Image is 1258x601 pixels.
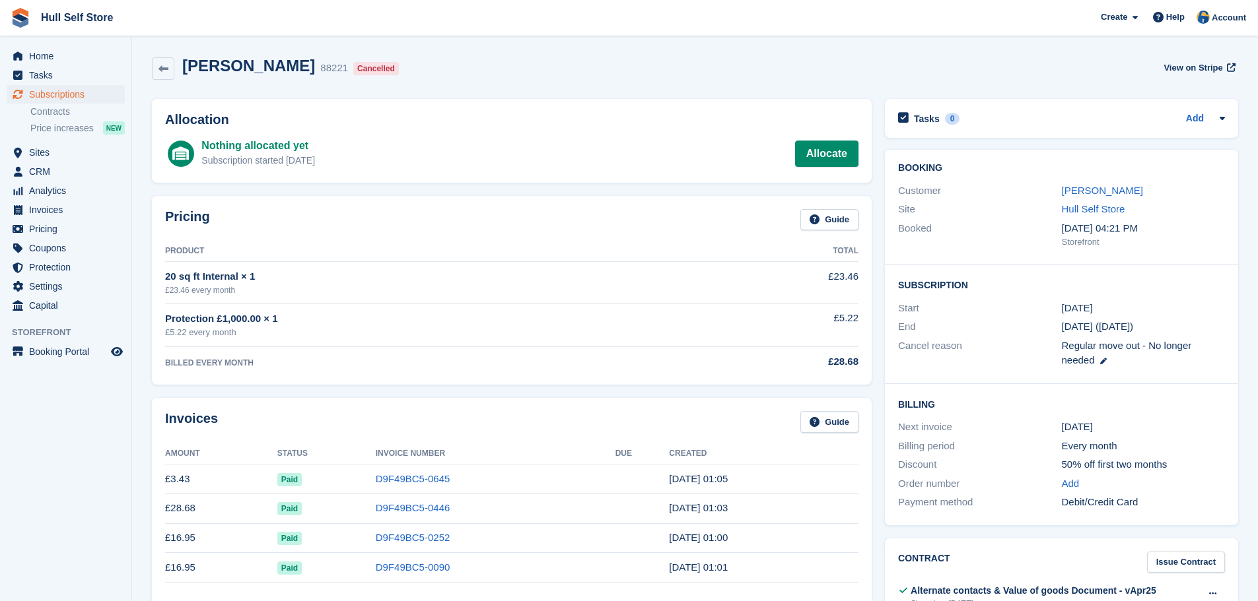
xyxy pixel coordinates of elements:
[376,443,615,464] th: Invoice Number
[7,220,125,238] a: menu
[7,181,125,200] a: menu
[165,241,711,262] th: Product
[1062,420,1225,435] div: [DATE]
[669,561,728,573] time: 2025-05-30 00:01:09 UTC
[165,357,711,369] div: BILLED EVERY MONTH
[1062,236,1225,249] div: Storefront
[1101,11,1127,24] span: Create
[165,209,210,231] h2: Pricing
[800,209,858,231] a: Guide
[911,584,1156,598] div: Alternate contacts & Value of goods Document - vApr25
[277,473,302,486] span: Paid
[1158,57,1238,79] a: View on Stripe
[353,62,399,75] div: Cancelled
[12,326,131,339] span: Storefront
[29,143,108,162] span: Sites
[165,284,711,296] div: £23.46 every month
[1062,476,1080,491] a: Add
[7,66,125,84] a: menu
[29,181,108,200] span: Analytics
[1062,439,1225,454] div: Every month
[1197,11,1210,24] img: Hull Self Store
[320,61,348,76] div: 88221
[800,411,858,433] a: Guide
[945,113,960,125] div: 0
[898,495,1061,510] div: Payment method
[1062,185,1143,196] a: [PERSON_NAME]
[277,561,302,575] span: Paid
[376,532,450,543] a: D9F49BC5-0252
[165,443,277,464] th: Amount
[29,258,108,276] span: Protection
[898,552,950,573] h2: Contract
[898,420,1061,435] div: Next invoice
[1212,11,1246,24] span: Account
[669,532,728,543] time: 2025-06-30 00:00:30 UTC
[29,47,108,65] span: Home
[11,8,30,28] img: stora-icon-8386f47178a22dfd0bd8f6a31ec36ba5ce8667c1dd55bd0f319d3a0aa187defe.svg
[277,532,302,545] span: Paid
[1062,321,1134,332] span: [DATE] ([DATE])
[7,143,125,162] a: menu
[7,47,125,65] a: menu
[29,162,108,181] span: CRM
[29,201,108,219] span: Invoices
[914,113,940,125] h2: Tasks
[29,342,108,361] span: Booking Portal
[165,523,277,553] td: £16.95
[30,106,125,118] a: Contracts
[165,326,711,339] div: £5.22 every month
[898,163,1225,174] h2: Booking
[7,277,125,296] a: menu
[30,121,125,135] a: Price increases NEW
[277,443,376,464] th: Status
[7,342,125,361] a: menu
[165,269,711,284] div: 20 sq ft Internal × 1
[7,85,125,104] a: menu
[7,239,125,257] a: menu
[1062,457,1225,472] div: 50% off first two months
[1062,203,1125,214] a: Hull Self Store
[615,443,670,464] th: Due
[898,221,1061,249] div: Booked
[201,138,315,154] div: Nothing allocated yet
[165,553,277,583] td: £16.95
[103,121,125,135] div: NEW
[898,278,1225,291] h2: Subscription
[1062,301,1093,316] time: 2025-05-30 00:00:00 UTC
[165,493,277,523] td: £28.68
[165,112,858,127] h2: Allocation
[898,476,1061,491] div: Order number
[711,354,858,369] div: £28.68
[711,241,858,262] th: Total
[7,162,125,181] a: menu
[29,220,108,238] span: Pricing
[29,66,108,84] span: Tasks
[29,277,108,296] span: Settings
[898,183,1061,199] div: Customer
[29,85,108,104] span: Subscriptions
[898,338,1061,368] div: Cancel reason
[669,473,728,484] time: 2025-08-30 00:05:32 UTC
[201,154,315,168] div: Subscription started [DATE]
[898,397,1225,410] h2: Billing
[7,201,125,219] a: menu
[711,262,858,303] td: £23.46
[182,57,315,75] h2: [PERSON_NAME]
[29,239,108,257] span: Coupons
[109,344,125,360] a: Preview store
[165,411,218,433] h2: Invoices
[1062,495,1225,510] div: Debit/Credit Card
[898,457,1061,472] div: Discount
[1147,552,1225,573] a: Issue Contract
[1166,11,1185,24] span: Help
[165,464,277,494] td: £3.43
[1062,221,1225,236] div: [DATE] 04:21 PM
[795,141,858,167] a: Allocate
[7,258,125,276] a: menu
[1186,111,1204,127] a: Add
[376,502,450,513] a: D9F49BC5-0446
[29,296,108,315] span: Capital
[376,561,450,573] a: D9F49BC5-0090
[898,319,1061,334] div: End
